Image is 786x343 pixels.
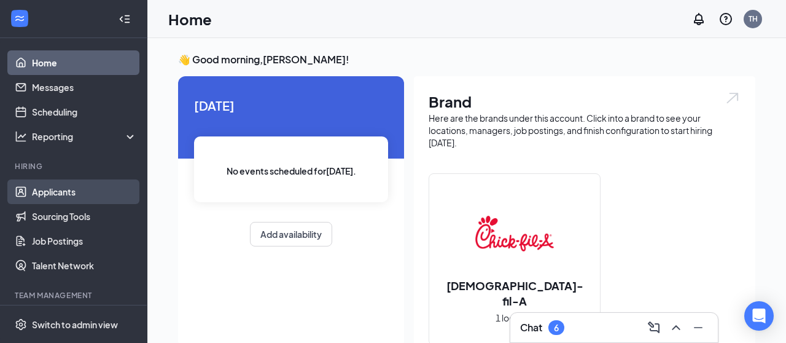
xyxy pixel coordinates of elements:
h1: Brand [429,91,741,112]
button: Add availability [250,222,332,246]
div: Reporting [32,130,138,143]
img: Chick-fil-A [475,194,554,273]
h3: Chat [520,321,542,334]
a: Talent Network [32,253,137,278]
svg: Notifications [691,12,706,26]
a: Home [32,50,137,75]
div: Here are the brands under this account. Click into a brand to see your locations, managers, job p... [429,112,741,149]
svg: ComposeMessage [647,320,661,335]
h1: Home [168,9,212,30]
h2: [DEMOGRAPHIC_DATA]-fil-A [429,278,600,309]
svg: Analysis [15,130,27,143]
h3: 👋 Good morning, [PERSON_NAME] ! [178,53,755,66]
div: Team Management [15,290,134,301]
svg: Minimize [691,320,706,335]
button: ComposeMessage [644,318,664,337]
img: open.6027fd2a22e1237b5b06.svg [725,91,741,105]
span: 1 location [496,311,534,325]
div: Open Intercom Messenger [744,301,774,331]
svg: QuestionInfo [718,12,733,26]
div: 6 [554,323,559,333]
div: Hiring [15,161,134,171]
div: TH [749,14,758,24]
svg: ChevronUp [669,320,683,335]
button: Minimize [688,318,708,337]
a: Job Postings [32,229,137,253]
div: Switch to admin view [32,318,118,331]
a: Messages [32,75,137,100]
a: Applicants [32,179,137,204]
button: ChevronUp [666,318,686,337]
span: No events scheduled for [DATE] . [227,164,356,178]
span: [DATE] [194,96,388,115]
a: Sourcing Tools [32,204,137,229]
svg: Settings [15,318,27,331]
svg: Collapse [119,13,131,25]
a: Scheduling [32,100,137,124]
svg: WorkstreamLogo [14,12,26,25]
